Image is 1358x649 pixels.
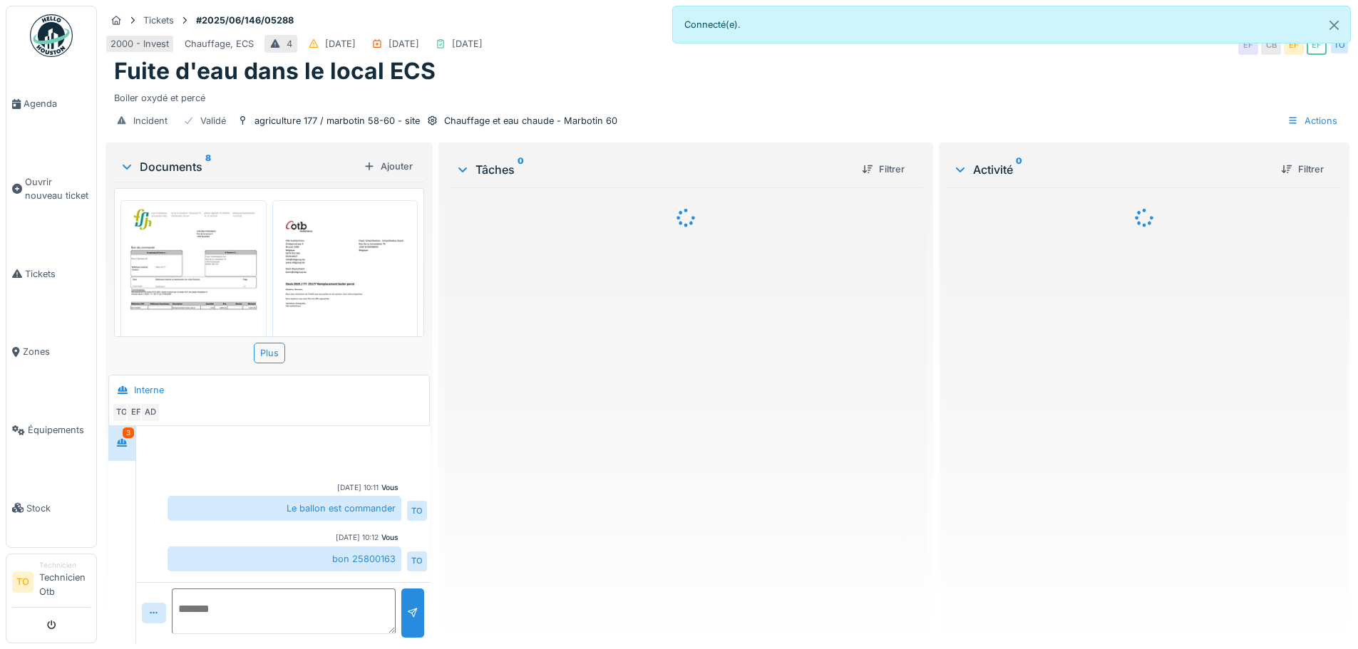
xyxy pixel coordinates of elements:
[381,482,398,493] div: Vous
[124,204,263,400] img: cu64dhkwvbs8kmrh081uoxohd0z4
[190,14,299,27] strong: #2025/06/146/05288
[200,114,226,128] div: Validé
[25,175,91,202] span: Ouvrir nouveau ticket
[12,571,34,593] li: TO
[6,143,96,235] a: Ouvrir nouveau ticket
[120,158,358,175] div: Documents
[26,502,91,515] span: Stock
[112,403,132,422] div: TO
[444,114,617,128] div: Chauffage et eau chaude - Marbotin 60
[953,161,1270,178] div: Activité
[134,383,164,397] div: Interne
[168,496,401,521] div: Le ballon est commander
[114,58,436,85] h1: Fuite d'eau dans le local ECS
[407,551,427,571] div: TO
[168,546,401,571] div: bon 25800163
[325,37,356,51] div: [DATE]
[856,160,910,179] div: Filtrer
[28,423,91,437] span: Équipements
[1307,35,1327,55] div: EF
[254,114,420,128] div: agriculture 177 / marbotin 58-60 - site
[25,267,91,281] span: Tickets
[1275,160,1329,179] div: Filtrer
[23,345,91,358] span: Zones
[143,14,174,27] div: Tickets
[30,14,73,57] img: Badge_color-CXgf-gQk.svg
[389,37,419,51] div: [DATE]
[126,403,146,422] div: EF
[358,157,418,176] div: Ajouter
[12,560,91,608] a: TO TechnicienTechnicien Otb
[6,65,96,143] a: Agenda
[185,37,254,51] div: Chauffage, ECS
[133,114,168,128] div: Incident
[276,204,415,400] img: z2u8ollxj861ona5yaqgv0q2qw28
[1318,6,1350,44] button: Close
[6,313,96,391] a: Zones
[6,469,96,547] a: Stock
[287,37,292,51] div: 4
[114,85,1341,105] div: Boiler oxydé et percé
[110,37,169,51] div: 2000 - Invest
[24,97,91,110] span: Agenda
[518,161,524,178] sup: 0
[407,501,427,521] div: TO
[381,532,398,543] div: Vous
[39,560,91,571] div: Technicien
[205,158,211,175] sup: 8
[672,6,1352,43] div: Connecté(e).
[1329,35,1349,55] div: TO
[39,560,91,604] li: Technicien Otb
[6,235,96,313] a: Tickets
[1016,161,1022,178] sup: 0
[1284,35,1304,55] div: EF
[6,391,96,469] a: Équipements
[1281,110,1344,131] div: Actions
[337,482,379,493] div: [DATE] 10:11
[1238,35,1258,55] div: EF
[456,161,850,178] div: Tâches
[140,403,160,422] div: AD
[336,532,379,543] div: [DATE] 10:12
[123,427,134,438] div: 3
[452,37,483,51] div: [DATE]
[254,343,285,363] div: Plus
[1261,35,1281,55] div: CB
